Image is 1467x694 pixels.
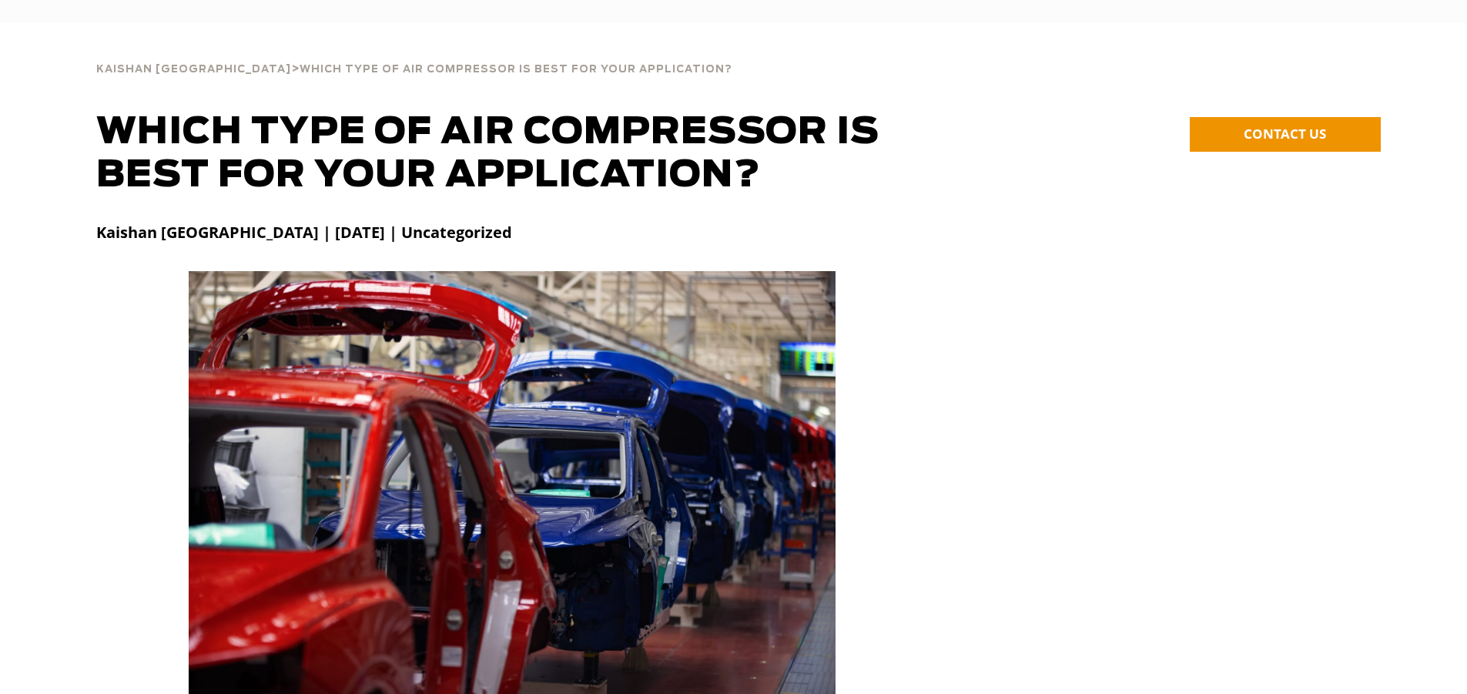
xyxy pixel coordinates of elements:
[96,65,291,75] span: Kaishan [GEOGRAPHIC_DATA]
[96,222,512,243] strong: Kaishan [GEOGRAPHIC_DATA] | [DATE] | Uncategorized
[300,65,732,75] span: Which Type of Air Compressor is Best for Your Application?
[96,111,906,197] h1: Which Type of Air Compressor Is Best for Your Application?
[300,62,732,75] a: Which Type of Air Compressor is Best for Your Application?
[96,46,732,82] div: >
[96,62,291,75] a: Kaishan [GEOGRAPHIC_DATA]
[1190,117,1381,152] a: CONTACT US
[1244,125,1326,142] span: CONTACT US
